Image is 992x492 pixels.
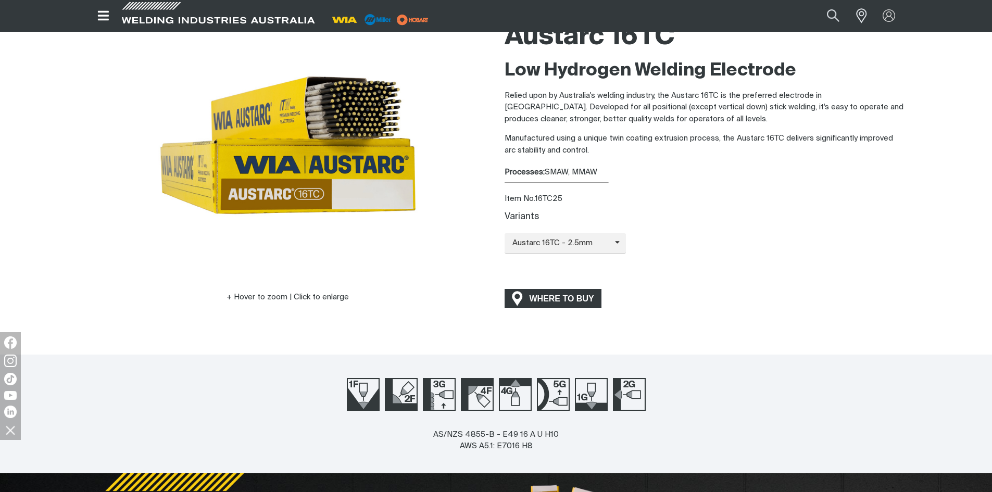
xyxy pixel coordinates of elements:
label: Variants [505,212,539,221]
img: Welding Position 5G Up [537,378,570,411]
img: Welding Position 1G [575,378,608,411]
strong: Processes: [505,168,545,176]
h1: Austarc 16TC [505,20,905,54]
p: Manufactured using a unique twin coating extrusion process, the Austarc 16TC delivers significant... [505,133,905,156]
img: Welding Position 4F [461,378,494,411]
img: Facebook [4,336,17,349]
div: Item No. 16TC25 [505,193,905,205]
img: Welding Position 2G [613,378,646,411]
img: Welding Position 2F [385,378,418,411]
a: WHERE TO BUY [505,289,602,308]
img: TikTok [4,373,17,385]
img: Welding Position 3G Up [423,378,456,411]
img: Instagram [4,355,17,367]
img: Welding Position 4G [499,378,532,411]
img: Austarc 16TC [158,15,418,275]
img: hide socials [2,421,19,439]
span: WHERE TO BUY [523,291,601,307]
span: Austarc 16TC - 2.5mm [505,237,615,249]
p: Relied upon by Australia's welding industry, the Austarc 16TC is the preferred electrode in [GEOG... [505,90,905,125]
div: AS/NZS 4855-B - E49 16 A U H10 AWS A5.1: E7016 H8 [433,429,559,452]
button: Search products [815,4,851,28]
button: Hover to zoom | Click to enlarge [220,291,355,304]
img: miller [394,12,432,28]
div: SMAW, MMAW [505,167,905,179]
img: YouTube [4,391,17,400]
h2: Low Hydrogen Welding Electrode [505,59,905,82]
img: Welding Position 1F [347,378,380,411]
a: miller [394,16,432,23]
input: Product name or item number... [802,4,850,28]
img: LinkedIn [4,406,17,418]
